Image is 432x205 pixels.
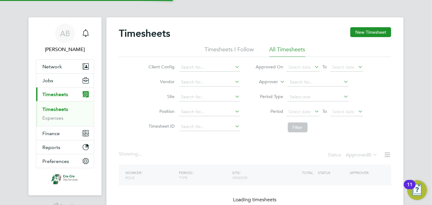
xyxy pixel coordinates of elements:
span: ... [138,151,142,157]
span: To [321,63,329,71]
span: Reports [42,144,60,150]
div: Showing [119,151,143,157]
label: Period [256,109,283,114]
span: To [321,107,329,115]
button: Finance [36,126,94,140]
input: Search for... [179,108,240,116]
button: Reports [36,140,94,154]
span: Network [42,64,62,70]
li: Timesheets I Follow [205,46,254,57]
span: Select date [289,64,311,70]
input: Select one [288,93,349,101]
span: Timesheets [42,92,68,97]
a: AB[PERSON_NAME] [36,23,94,53]
span: Finance [42,130,60,136]
button: Preferences [36,154,94,168]
a: Go to home page [36,174,94,184]
label: Client Config [147,64,175,70]
div: 11 [407,185,413,193]
input: Search for... [179,63,240,72]
h2: Timesheets [119,27,170,40]
button: Timesheets [36,88,94,101]
input: Search for... [179,78,240,87]
div: Timesheets [36,101,94,126]
img: cra-cro-logo-retina.png [51,174,79,184]
div: Status [328,151,379,160]
button: Open Resource Center, 11 new notifications [407,180,427,200]
label: Period Type [256,94,283,99]
button: Jobs [36,74,94,87]
input: Search for... [288,78,349,87]
button: New Timesheet [350,27,391,37]
input: Search for... [179,122,240,131]
button: Network [36,60,94,73]
span: Select date [332,64,355,70]
li: All Timesheets [270,46,305,57]
span: Preferences [42,158,69,164]
nav: Main navigation [28,17,102,195]
a: Expenses [42,115,63,121]
span: 0 [369,152,371,158]
label: Approved On [256,64,283,70]
span: Select date [332,109,355,114]
label: Site [147,94,175,99]
span: Select date [289,109,311,114]
a: Timesheets [42,106,68,112]
label: Timesheet ID [147,123,175,129]
label: Approved [346,152,378,158]
input: Search for... [179,93,240,101]
span: AB [60,29,70,37]
button: Filter [288,122,308,132]
span: Alex Bazella [36,46,94,53]
label: Position [147,109,175,114]
label: Approver [250,79,278,85]
span: Jobs [42,78,53,83]
label: Vendor [147,79,175,84]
